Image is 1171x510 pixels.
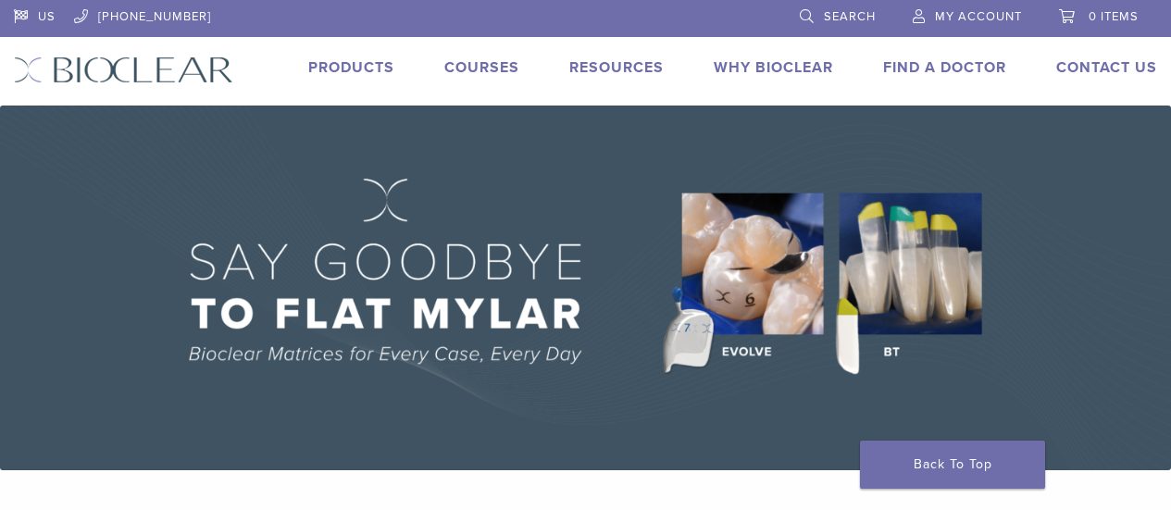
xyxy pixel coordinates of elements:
[935,9,1022,24] span: My Account
[824,9,876,24] span: Search
[883,58,1006,77] a: Find A Doctor
[714,58,833,77] a: Why Bioclear
[860,441,1045,489] a: Back To Top
[14,56,233,83] img: Bioclear
[308,58,394,77] a: Products
[1056,58,1157,77] a: Contact Us
[569,58,664,77] a: Resources
[1089,9,1139,24] span: 0 items
[444,58,519,77] a: Courses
